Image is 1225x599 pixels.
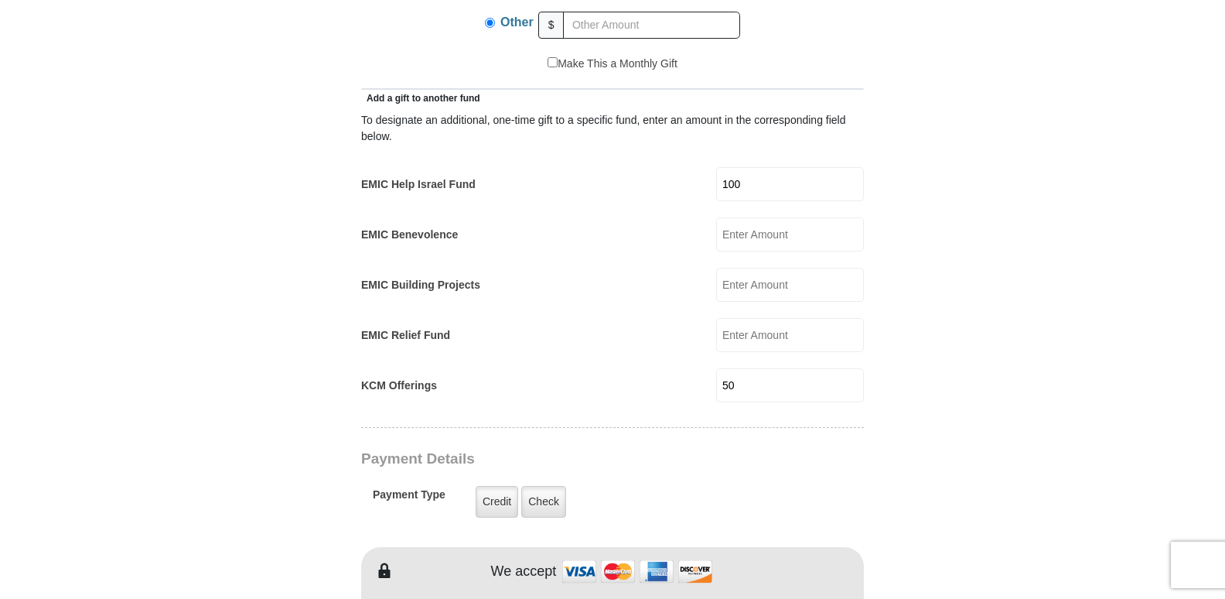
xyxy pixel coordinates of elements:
div: To designate an additional, one-time gift to a specific fund, enter an amount in the correspondin... [361,112,864,145]
label: Make This a Monthly Gift [548,56,677,72]
label: KCM Offerings [361,378,437,394]
label: Credit [476,486,518,518]
input: Other Amount [563,12,740,39]
label: EMIC Benevolence [361,227,458,243]
h4: We accept [491,563,557,580]
input: Enter Amount [716,368,864,402]
input: Enter Amount [716,268,864,302]
span: $ [538,12,565,39]
input: Enter Amount [716,167,864,201]
input: Enter Amount [716,217,864,252]
label: EMIC Building Projects [361,277,480,293]
span: Add a gift to another fund [361,93,480,104]
span: Other [500,15,534,29]
h3: Payment Details [361,450,756,468]
img: credit cards accepted [560,555,715,588]
input: Enter Amount [716,318,864,352]
label: Check [521,486,566,518]
input: Make This a Monthly Gift [548,57,558,67]
h5: Payment Type [373,488,445,509]
label: EMIC Help Israel Fund [361,176,476,193]
label: EMIC Relief Fund [361,327,450,344]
